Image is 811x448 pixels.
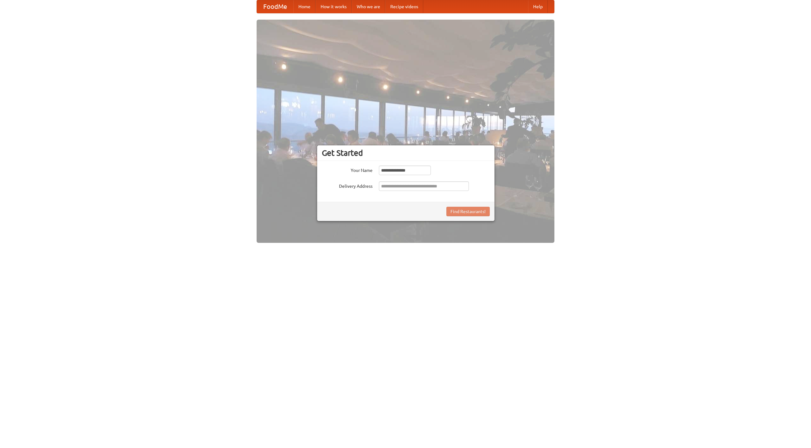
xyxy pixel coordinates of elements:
label: Your Name [322,166,373,174]
a: Recipe videos [385,0,423,13]
button: Find Restaurants! [446,207,490,216]
a: Who we are [352,0,385,13]
label: Delivery Address [322,181,373,189]
h3: Get Started [322,148,490,158]
a: Home [293,0,316,13]
a: How it works [316,0,352,13]
a: Help [528,0,548,13]
a: FoodMe [257,0,293,13]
